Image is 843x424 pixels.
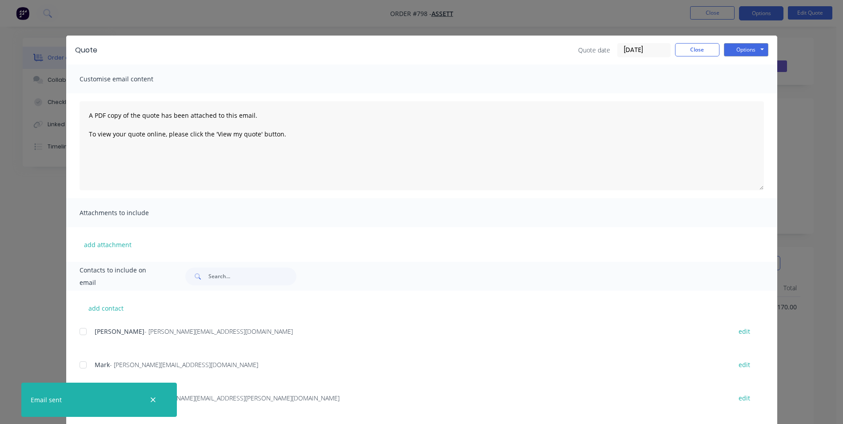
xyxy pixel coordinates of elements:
button: edit [733,392,755,404]
textarea: A PDF copy of the quote has been attached to this email. To view your quote online, please click ... [80,101,764,190]
div: Email sent [31,395,62,404]
span: - [PERSON_NAME][EMAIL_ADDRESS][DOMAIN_NAME] [144,327,293,336]
span: [PERSON_NAME] [95,327,144,336]
span: Mark [95,360,110,369]
span: - [PERSON_NAME][EMAIL_ADDRESS][PERSON_NAME][DOMAIN_NAME] [144,394,340,402]
button: Options [724,43,768,56]
button: edit [733,325,755,337]
button: Close [675,43,719,56]
span: Quote date [578,45,610,55]
input: Search... [208,268,296,285]
button: add attachment [80,238,136,251]
button: edit [733,359,755,371]
span: Attachments to include [80,207,177,219]
button: add contact [80,301,133,315]
span: Customise email content [80,73,177,85]
span: Contacts to include on email [80,264,164,289]
span: - [PERSON_NAME][EMAIL_ADDRESS][DOMAIN_NAME] [110,360,258,369]
div: Quote [75,45,97,56]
